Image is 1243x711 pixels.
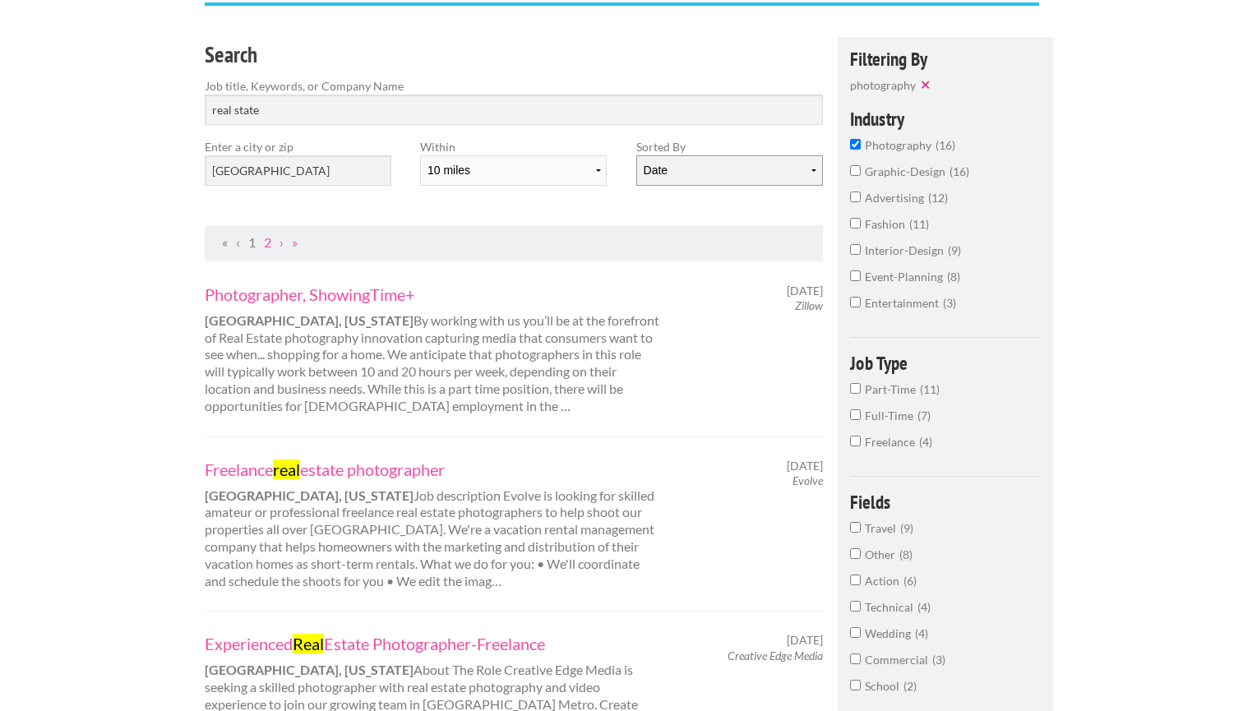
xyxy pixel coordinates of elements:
[865,679,903,693] span: School
[850,653,861,664] input: Commercial3
[865,626,915,640] span: Wedding
[280,234,284,250] a: Next Page
[917,600,931,614] span: 4
[205,95,824,125] input: Search
[865,164,950,178] span: graphic-design
[264,234,271,250] a: Page 2
[850,680,861,690] input: School2
[850,192,861,202] input: advertising12
[865,243,948,257] span: interior-design
[190,459,676,590] div: Job description Evolve is looking for skilled amateur or professional freelance real estate photo...
[948,243,961,257] span: 9
[205,312,414,328] strong: [GEOGRAPHIC_DATA], [US_STATE]
[928,191,948,205] span: 12
[850,109,1042,128] h4: Industry
[787,459,823,473] span: [DATE]
[205,138,391,155] label: Enter a city or zip
[850,218,861,229] input: fashion11
[903,679,917,693] span: 2
[932,653,945,667] span: 3
[292,234,298,250] a: Last Page, Page 2
[850,165,861,176] input: graphic-design16
[420,138,607,155] label: Within
[850,522,861,533] input: Travel9
[728,649,823,663] em: Creative Edge Media
[636,138,823,155] label: Sorted By
[903,574,917,588] span: 6
[850,492,1042,511] h4: Fields
[850,270,861,281] input: event-planning8
[916,76,939,93] button: ✕
[850,49,1042,68] h4: Filtering By
[787,633,823,648] span: [DATE]
[850,436,861,446] input: Freelance4
[236,234,240,250] span: Previous Page
[865,435,919,449] span: Freelance
[865,382,920,396] span: Part-Time
[636,155,823,186] select: Sort results by
[205,39,824,71] h3: Search
[205,77,824,95] label: Job title, Keywords, or Company Name
[865,547,899,561] span: Other
[943,296,956,310] span: 3
[850,601,861,612] input: Technical4
[850,297,861,307] input: entertainment3
[792,473,823,487] em: Evolve
[850,548,861,559] input: Other8
[222,234,228,250] span: First Page
[865,409,917,422] span: Full-Time
[900,521,913,535] span: 9
[865,191,928,205] span: advertising
[850,409,861,420] input: Full-Time7
[899,547,913,561] span: 8
[909,217,929,231] span: 11
[865,296,943,310] span: entertainment
[947,270,960,284] span: 8
[190,284,676,415] div: By working with us you’ll be at the forefront of Real Estate photography innovation capturing med...
[915,626,928,640] span: 4
[248,234,256,250] a: Page 1
[205,459,662,480] a: Freelancerealestate photographer
[865,138,936,152] span: photography
[850,139,861,150] input: photography16
[936,138,955,152] span: 16
[850,627,861,638] input: Wedding4
[205,633,662,654] a: ExperiencedRealEstate Photographer-Freelance
[850,353,1042,372] h4: Job Type
[950,164,969,178] span: 16
[919,435,932,449] span: 4
[795,298,823,312] em: Zillow
[850,575,861,585] input: Action6
[205,487,414,503] strong: [GEOGRAPHIC_DATA], [US_STATE]
[850,383,861,394] input: Part-Time11
[917,409,931,422] span: 7
[865,521,900,535] span: Travel
[920,382,940,396] span: 11
[850,78,916,92] span: photography
[293,634,324,653] mark: Real
[205,662,414,677] strong: [GEOGRAPHIC_DATA], [US_STATE]
[865,653,932,667] span: Commercial
[865,217,909,231] span: fashion
[865,574,903,588] span: Action
[787,284,823,298] span: [DATE]
[865,600,917,614] span: Technical
[273,459,300,479] mark: real
[850,244,861,255] input: interior-design9
[205,284,662,305] a: Photographer, ShowingTime+
[865,270,947,284] span: event-planning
